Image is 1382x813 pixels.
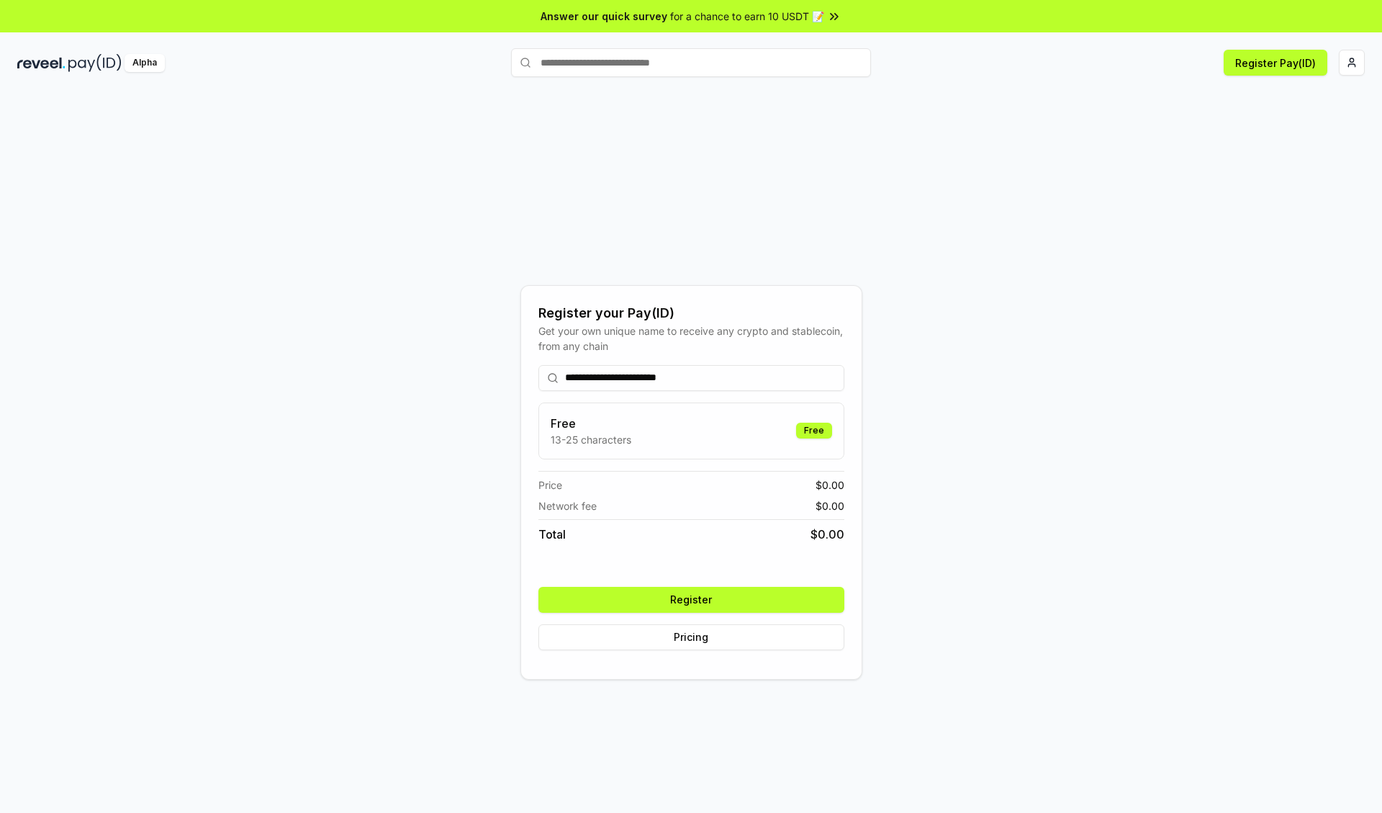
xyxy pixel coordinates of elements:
[551,415,631,432] h3: Free
[816,498,844,513] span: $ 0.00
[125,54,165,72] div: Alpha
[538,624,844,650] button: Pricing
[810,526,844,543] span: $ 0.00
[670,9,824,24] span: for a chance to earn 10 USDT 📝
[538,323,844,354] div: Get your own unique name to receive any crypto and stablecoin, from any chain
[538,477,562,493] span: Price
[551,432,631,447] p: 13-25 characters
[538,498,597,513] span: Network fee
[538,526,566,543] span: Total
[541,9,667,24] span: Answer our quick survey
[1224,50,1327,76] button: Register Pay(ID)
[17,54,66,72] img: reveel_dark
[538,303,844,323] div: Register your Pay(ID)
[796,423,832,439] div: Free
[68,54,122,72] img: pay_id
[538,587,844,613] button: Register
[816,477,844,493] span: $ 0.00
